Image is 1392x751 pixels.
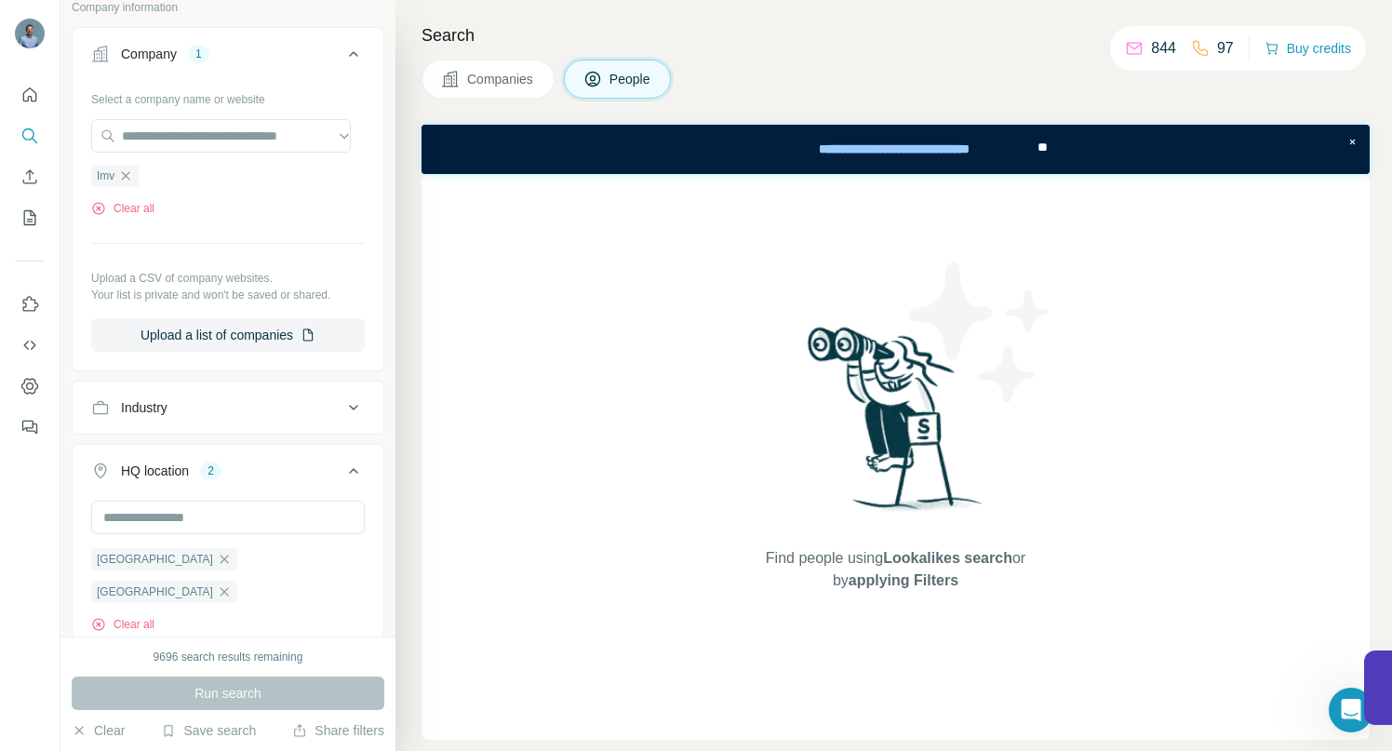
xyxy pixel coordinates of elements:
[422,125,1370,174] iframe: Banner
[97,583,213,600] span: [GEOGRAPHIC_DATA]
[15,410,45,444] button: Feedback
[15,329,45,362] button: Use Surfe API
[15,119,45,153] button: Search
[609,70,652,88] span: People
[91,200,154,217] button: Clear all
[91,287,365,303] p: Your list is private and won't be saved or shared.
[422,22,1370,48] h4: Search
[121,462,189,480] div: HQ location
[73,385,383,430] button: Industry
[154,649,303,665] div: 9696 search results remaining
[15,160,45,194] button: Enrich CSV
[1329,688,1373,732] iframe: Intercom live chat
[15,78,45,112] button: Quick start
[1265,35,1351,61] button: Buy credits
[292,721,384,740] button: Share filters
[121,398,167,417] div: Industry
[896,248,1064,416] img: Surfe Illustration - Stars
[883,550,1012,566] span: Lookalikes search
[97,551,213,568] span: [GEOGRAPHIC_DATA]
[121,45,177,63] div: Company
[15,288,45,321] button: Use Surfe on LinkedIn
[91,616,154,633] button: Clear all
[97,168,114,184] span: Imv
[1217,37,1234,60] p: 97
[849,572,958,588] span: applying Filters
[15,201,45,235] button: My lists
[15,369,45,403] button: Dashboard
[161,721,256,740] button: Save search
[746,547,1044,592] span: Find people using or by
[467,70,535,88] span: Companies
[15,19,45,48] img: Avatar
[91,270,365,287] p: Upload a CSV of company websites.
[73,32,383,84] button: Company1
[91,84,365,108] div: Select a company name or website
[91,318,365,352] button: Upload a list of companies
[200,463,221,479] div: 2
[72,721,125,740] button: Clear
[1151,37,1176,60] p: 844
[73,449,383,501] button: HQ location2
[799,322,993,530] img: Surfe Illustration - Woman searching with binoculars
[188,46,209,62] div: 1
